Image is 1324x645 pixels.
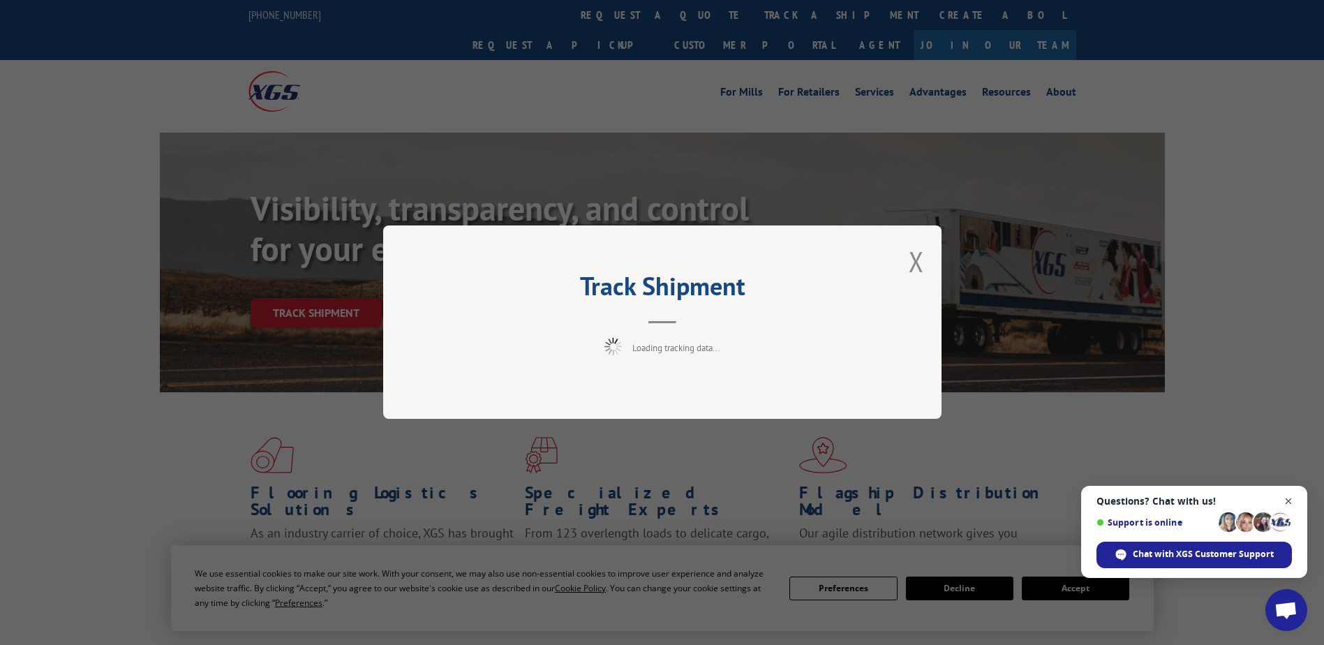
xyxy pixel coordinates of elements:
[1096,517,1214,528] span: Support is online
[909,243,924,280] button: Close modal
[1265,589,1307,631] div: Open chat
[632,343,720,355] span: Loading tracking data...
[1096,496,1292,507] span: Questions? Chat with us!
[1096,542,1292,568] div: Chat with XGS Customer Support
[1280,493,1297,510] span: Close chat
[1133,548,1274,561] span: Chat with XGS Customer Support
[453,276,872,303] h2: Track Shipment
[604,339,622,356] img: xgs-loading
